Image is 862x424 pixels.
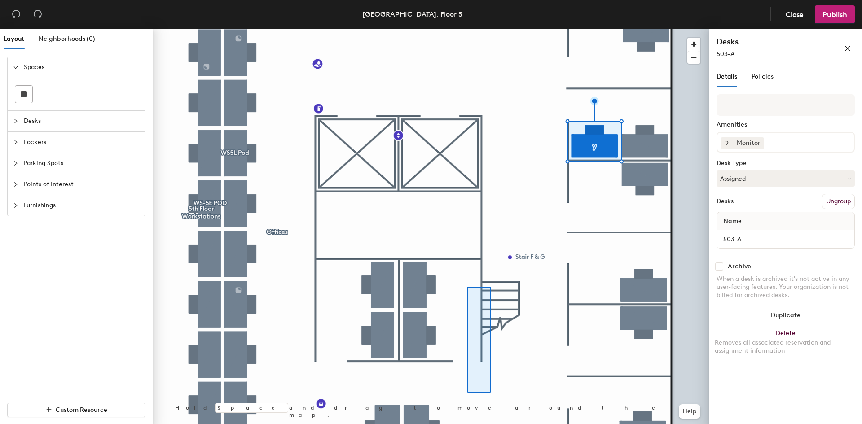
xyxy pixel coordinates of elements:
div: Archive [728,263,751,270]
span: close [844,45,851,52]
span: Neighborhoods (0) [39,35,95,43]
span: Close [786,10,804,19]
input: Unnamed desk [719,233,853,245]
button: Close [778,5,811,23]
button: Assigned [717,170,855,187]
span: Policies [752,73,774,80]
button: 2 [721,137,733,149]
span: Details [717,73,737,80]
span: Parking Spots [24,153,140,174]
div: When a desk is archived it's not active in any user-facing features. Your organization is not bil... [717,275,855,299]
button: Undo (⌘ + Z) [7,5,25,23]
button: Duplicate [709,306,862,324]
div: [GEOGRAPHIC_DATA], Floor 5 [362,9,462,20]
span: Spaces [24,57,140,78]
div: Desks [717,198,734,205]
span: Name [719,213,746,229]
span: Lockers [24,132,140,153]
span: collapsed [13,140,18,145]
button: Redo (⌘ + ⇧ + Z) [29,5,47,23]
span: Points of Interest [24,174,140,195]
span: Layout [4,35,24,43]
span: Custom Resource [56,406,107,414]
button: Custom Resource [7,403,145,417]
div: Removes all associated reservation and assignment information [715,339,857,355]
div: Desk Type [717,160,855,167]
button: Publish [815,5,855,23]
span: undo [12,9,21,18]
span: Publish [822,10,847,19]
h4: Desks [717,36,815,48]
span: 503-A [717,50,735,58]
span: Furnishings [24,195,140,216]
button: DeleteRemoves all associated reservation and assignment information [709,324,862,364]
span: collapsed [13,118,18,124]
div: Amenities [717,121,855,128]
span: 2 [725,139,729,148]
span: collapsed [13,203,18,208]
span: collapsed [13,161,18,166]
span: expanded [13,65,18,70]
span: collapsed [13,182,18,187]
div: Monitor [733,137,764,149]
button: Help [679,404,700,419]
span: Desks [24,111,140,131]
button: Ungroup [822,194,855,209]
